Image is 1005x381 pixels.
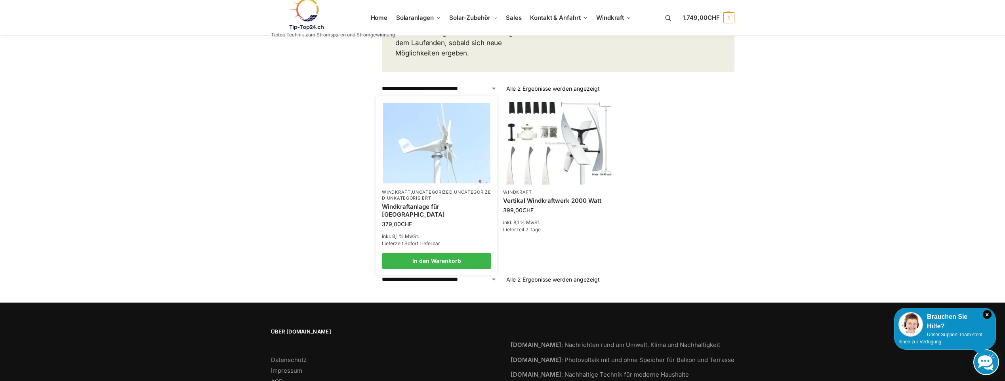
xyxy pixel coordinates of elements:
select: Shop-Reihenfolge [382,275,497,284]
span: 1 [723,12,734,23]
img: Vertikal Windrad [503,102,612,184]
p: inkl. 8,1 % MwSt. [503,219,612,226]
a: Vertikal Windkraftwerk 2000 Watt [503,197,612,205]
select: Shop-Reihenfolge [382,84,497,93]
span: Lieferzeit: [382,240,440,246]
a: 1.749,00CHF 1 [683,6,734,30]
span: Unser Support-Team steht Ihnen zur Verfügung [898,332,982,345]
p: , , , [382,189,491,202]
a: Datenschutz [271,356,307,364]
a: Unkategorisiert [387,195,431,201]
span: CHF [708,14,720,21]
a: Impressum [271,367,302,374]
strong: [DOMAIN_NAME] [511,371,561,378]
span: Windkraft [596,14,624,21]
bdi: 399,00 [503,207,534,213]
a: Windkraft [503,189,532,195]
a: In den Warenkorb legen: „Windkraftanlage für Garten Terrasse“ [382,253,491,269]
bdi: 379,00 [382,221,412,227]
a: Uncategorized [412,189,452,195]
span: Über [DOMAIN_NAME] [271,328,495,336]
p: Alle 2 Ergebnisse werden angezeigt [506,84,600,93]
span: Lieferzeit: [503,227,541,232]
a: Uncategorized [382,189,491,201]
i: Schließen [983,310,992,319]
img: Windrad für Balkon und Terrasse [383,103,490,183]
p: Alle 2 Ergebnisse werden angezeigt [506,275,600,284]
p: inkl. 8,1 % MwSt. [382,233,491,240]
img: Customer service [898,312,923,337]
a: Windkraftanlage für Garten Terrasse [382,203,491,218]
a: [DOMAIN_NAME]: Nachrichten rund um Umwelt, Klima und Nachhaltigkeit [511,341,720,349]
p: Tiptop Technik zum Stromsparen und Stromgewinnung [271,32,395,37]
span: Sales [506,14,522,21]
div: Brauchen Sie Hilfe? [898,312,992,331]
strong: [DOMAIN_NAME] [511,356,561,364]
span: CHF [523,207,534,213]
span: Sofort Lieferbar [404,240,440,246]
a: [DOMAIN_NAME]: Photovoltaik mit und ohne Speicher für Balkon und Terrasse [511,356,734,364]
span: Kontakt & Anfahrt [530,14,580,21]
span: CHF [401,221,412,227]
strong: [DOMAIN_NAME] [511,341,561,349]
a: [DOMAIN_NAME]: Nachhaltige Technik für moderne Haushalte [511,371,689,378]
span: Solaranlagen [396,14,434,21]
span: 7 Tage [526,227,541,232]
span: Solar-Zubehör [449,14,490,21]
span: 1.749,00 [683,14,720,21]
a: Windkraft [382,189,410,195]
